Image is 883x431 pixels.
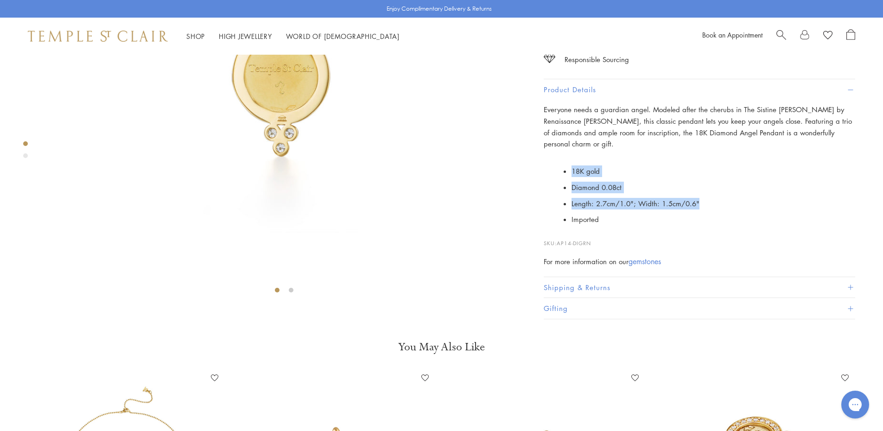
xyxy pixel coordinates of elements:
p: Everyone needs a guardian angel. Modeled after the cherubs in The Sistine [PERSON_NAME] by Renais... [544,104,855,150]
p: Enjoy Complimentary Delivery & Returns [387,4,492,13]
div: For more information on our [544,256,855,267]
img: icon_sourcing.svg [544,54,555,63]
h3: You May Also Like [37,340,846,355]
li: 18K gold [572,163,855,179]
div: Responsible Sourcing [565,54,629,65]
div: Product gallery navigation [23,139,28,165]
a: Book an Appointment [702,30,762,39]
span: AP14-DIGRN [557,240,591,247]
button: Product Details [544,79,855,100]
button: Gifting [544,298,855,319]
img: Temple St. Clair [28,31,168,42]
li: Imported [572,211,855,228]
a: ShopShop [186,32,205,41]
iframe: Gorgias live chat messenger [837,387,874,422]
p: SKU: [544,230,855,247]
nav: Main navigation [186,31,400,42]
li: Length: 2.7cm/1.0"; Width: 1.5cm/0.6" [572,196,855,212]
a: View Wishlist [823,29,832,43]
a: Search [776,29,786,43]
a: Open Shopping Bag [846,29,855,43]
li: Diamond 0.08ct [572,179,855,196]
button: Shipping & Returns [544,277,855,298]
a: High JewelleryHigh Jewellery [219,32,272,41]
a: World of [DEMOGRAPHIC_DATA]World of [DEMOGRAPHIC_DATA] [286,32,400,41]
a: gemstones [629,256,661,266]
